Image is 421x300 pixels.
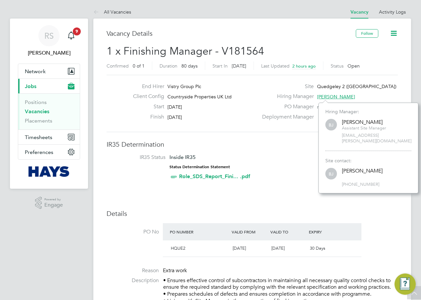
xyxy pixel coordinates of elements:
[395,274,416,295] button: Engage Resource Center
[133,63,145,69] span: 0 of 1
[325,109,411,115] div: Hiring Manager:
[113,154,165,161] label: IR35 Status
[342,182,411,187] span: [PHONE_NUMBER]
[18,49,80,57] span: Richard Spear
[167,83,201,89] span: Vistry Group Plc
[25,68,46,75] span: Network
[107,29,356,38] h3: Vacancy Details
[10,19,88,189] nav: Main navigation
[18,25,80,57] a: RS[PERSON_NAME]
[181,63,198,69] span: 80 days
[317,94,355,100] span: [PERSON_NAME]
[128,103,164,110] label: Start
[292,63,316,69] span: 2 hours ago
[307,226,346,238] div: Expiry
[25,149,53,155] span: Preferences
[107,140,398,149] h3: IR35 Determination
[107,209,398,218] h3: Details
[44,31,54,40] span: RS
[342,119,386,126] div: [PERSON_NAME]
[163,267,187,274] span: Extra work
[342,133,411,144] span: [EMAIL_ADDRESS][PERSON_NAME][DOMAIN_NAME]
[317,104,324,110] span: n/a
[107,228,159,235] label: PO No
[44,202,63,208] span: Engage
[107,277,159,284] label: Description
[179,173,250,179] a: Role_SDS_Report_Fini... .pdf
[325,119,337,131] span: BJ
[258,103,314,110] label: PO Manager
[261,63,290,69] label: Last Updated
[171,245,185,251] span: HQUE2
[325,158,411,164] div: Site contact:
[258,93,314,100] label: Hiring Manager
[325,168,337,180] span: BJ
[107,267,159,274] label: Reason
[18,130,80,144] button: Timesheets
[167,104,182,110] span: [DATE]
[65,25,78,46] a: 9
[128,93,164,100] label: Client Config
[18,64,80,78] button: Network
[107,45,264,58] span: 1 x Finishing Manager - V181564
[44,197,63,202] span: Powered by
[18,145,80,159] button: Preferences
[18,79,80,93] button: Jobs
[230,226,269,238] div: Valid From
[18,166,80,177] a: Go to home page
[232,63,246,69] span: [DATE]
[28,166,70,177] img: hays-logo-retina.png
[25,83,36,89] span: Jobs
[258,83,314,90] label: Site
[348,63,360,69] span: Open
[169,165,230,169] strong: Status Determination Statement
[379,9,406,15] a: Activity Logs
[25,118,52,124] a: Placements
[73,27,81,35] span: 9
[107,63,129,69] label: Confirmed
[351,9,368,15] a: Vacancy
[25,134,52,140] span: Timesheets
[269,226,307,238] div: Valid To
[160,63,177,69] label: Duration
[168,226,230,238] div: PO Number
[169,154,196,160] span: Inside IR35
[35,197,63,209] a: Powered byEngage
[331,63,344,69] label: Status
[271,245,285,251] span: [DATE]
[212,63,228,69] label: Start In
[128,114,164,121] label: Finish
[18,93,80,129] div: Jobs
[25,99,47,105] a: Positions
[310,245,325,251] span: 30 Days
[25,108,49,115] a: Vacancies
[317,83,397,89] span: Quedgeley 2 ([GEOGRAPHIC_DATA])
[342,125,386,131] span: Assistant Site Manager
[128,83,164,90] label: End Hirer
[167,94,232,100] span: Countryside Properties UK Ltd
[356,29,378,38] button: Follow
[342,168,383,175] div: [PERSON_NAME]
[258,114,314,121] label: Deployment Manager
[167,114,182,120] span: [DATE]
[233,245,246,251] span: [DATE]
[93,9,131,15] a: All Vacancies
